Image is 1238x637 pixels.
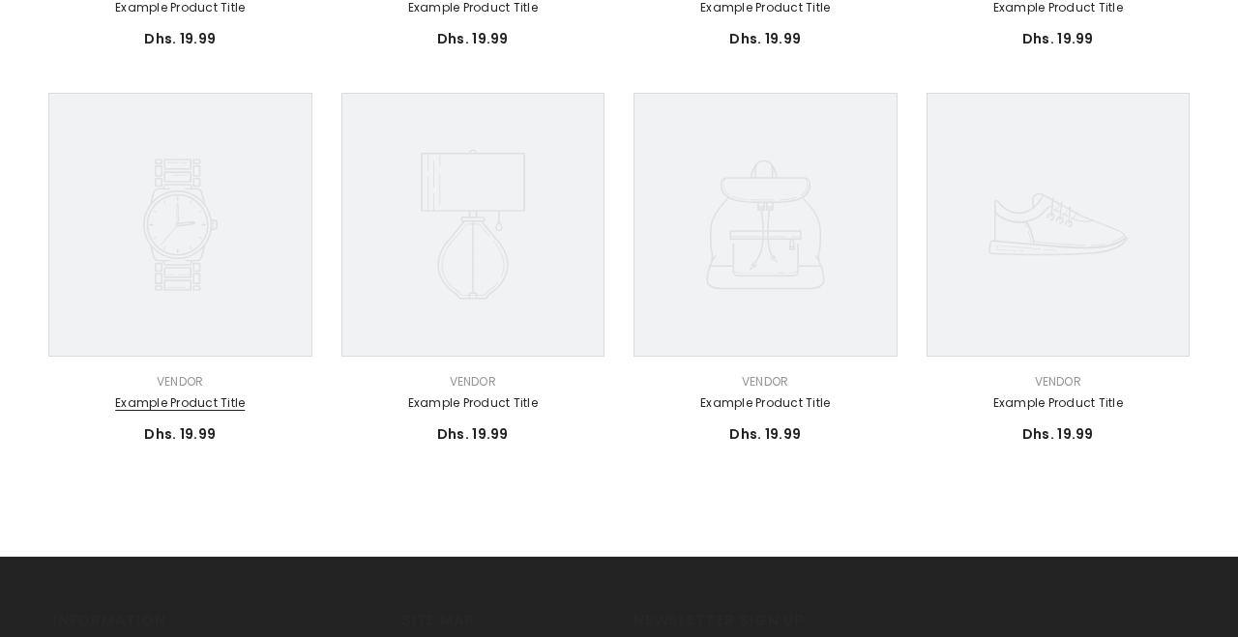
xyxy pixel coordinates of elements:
[634,610,1069,631] h2: Newsletter Sign Up
[144,29,216,48] span: Dhs. 19.99
[1022,29,1094,48] span: Dhs. 19.99
[341,392,605,414] a: Example product title
[927,371,1191,392] div: Vendor
[729,29,801,48] span: Dhs. 19.99
[437,424,509,444] span: Dhs. 19.99
[634,371,898,392] div: Vendor
[729,424,801,444] span: Dhs. 19.99
[48,371,312,392] div: Vendor
[144,424,216,444] span: Dhs. 19.99
[927,392,1191,414] a: Example product title
[341,371,605,392] div: Vendor
[1022,424,1094,444] span: Dhs. 19.99
[437,29,509,48] span: Dhs. 19.99
[634,392,898,414] a: Example product title
[48,392,312,414] a: Example product title
[401,610,604,631] h2: Site Map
